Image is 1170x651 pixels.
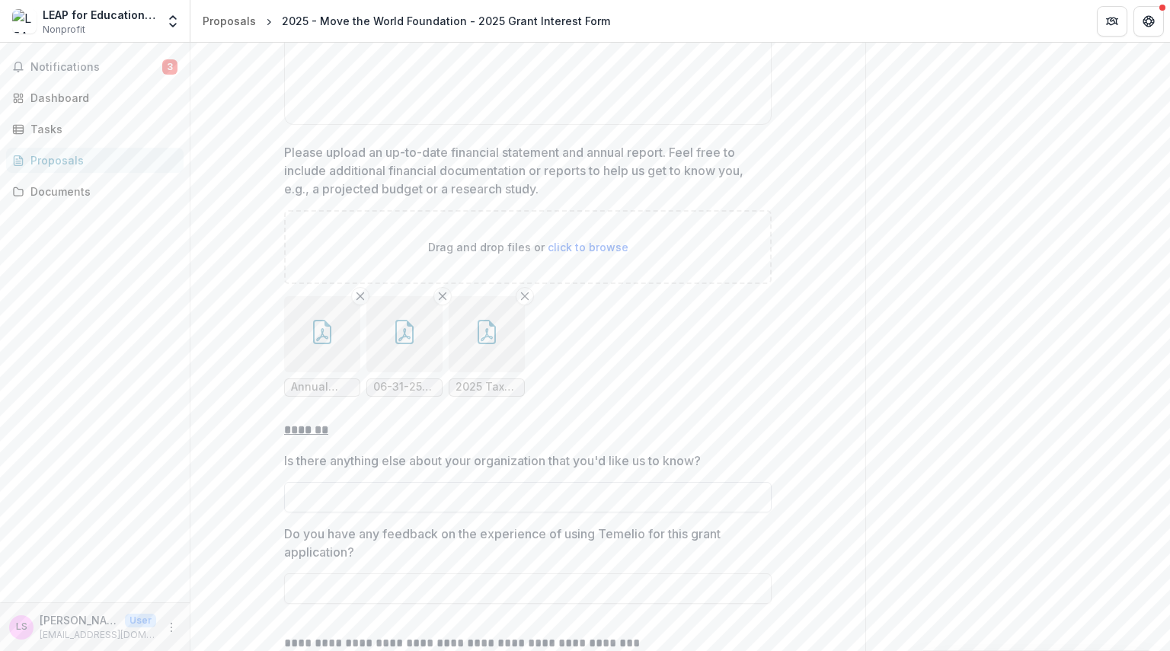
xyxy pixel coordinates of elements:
[6,148,184,173] a: Proposals
[449,296,525,397] div: Remove File2025 Tax Return 990 (LEAP for Education) DRAFT #1.pdf
[6,85,184,110] a: Dashboard
[284,525,762,561] p: Do you have any feedback on the experience of using Temelio for this grant application?
[30,121,171,137] div: Tasks
[1133,6,1164,37] button: Get Help
[12,9,37,34] img: LEAP for Education, Inc.
[282,13,610,29] div: 2025 - Move the World Foundation - 2025 Grant Interest Form
[203,13,256,29] div: Proposals
[162,6,184,37] button: Open entity switcher
[197,10,262,32] a: Proposals
[433,287,452,305] button: Remove File
[30,90,171,106] div: Dashboard
[30,61,162,74] span: Notifications
[30,183,171,199] div: Documents
[456,381,518,394] span: 2025 Tax Return 990 (LEAP for Education) DRAFT #1.pdf
[40,612,119,628] p: [PERSON_NAME]
[162,618,181,637] button: More
[351,287,369,305] button: Remove File
[6,116,184,142] a: Tasks
[43,23,85,37] span: Nonprofit
[40,628,156,642] p: [EMAIL_ADDRESS][DOMAIN_NAME]
[428,239,628,255] p: Drag and drop files or
[16,622,27,632] div: Linda Saris
[284,296,360,397] div: Remove FileAnnual Report 2024,2 final.pdf
[6,179,184,204] a: Documents
[1097,6,1127,37] button: Partners
[284,143,762,198] p: Please upload an up-to-date financial statement and annual report. Feel free to include additiona...
[373,381,436,394] span: 06-31-25 Audited Financials DRAFT.pdf
[548,241,628,254] span: click to browse
[6,55,184,79] button: Notifications3
[162,59,177,75] span: 3
[366,296,443,397] div: Remove File06-31-25 Audited Financials DRAFT.pdf
[125,614,156,627] p: User
[284,452,701,470] p: Is there anything else about your organization that you'd like us to know?
[291,381,353,394] span: Annual Report 2024,2 final.pdf
[516,287,534,305] button: Remove File
[197,10,616,32] nav: breadcrumb
[30,152,171,168] div: Proposals
[43,7,156,23] div: LEAP for Education, Inc.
